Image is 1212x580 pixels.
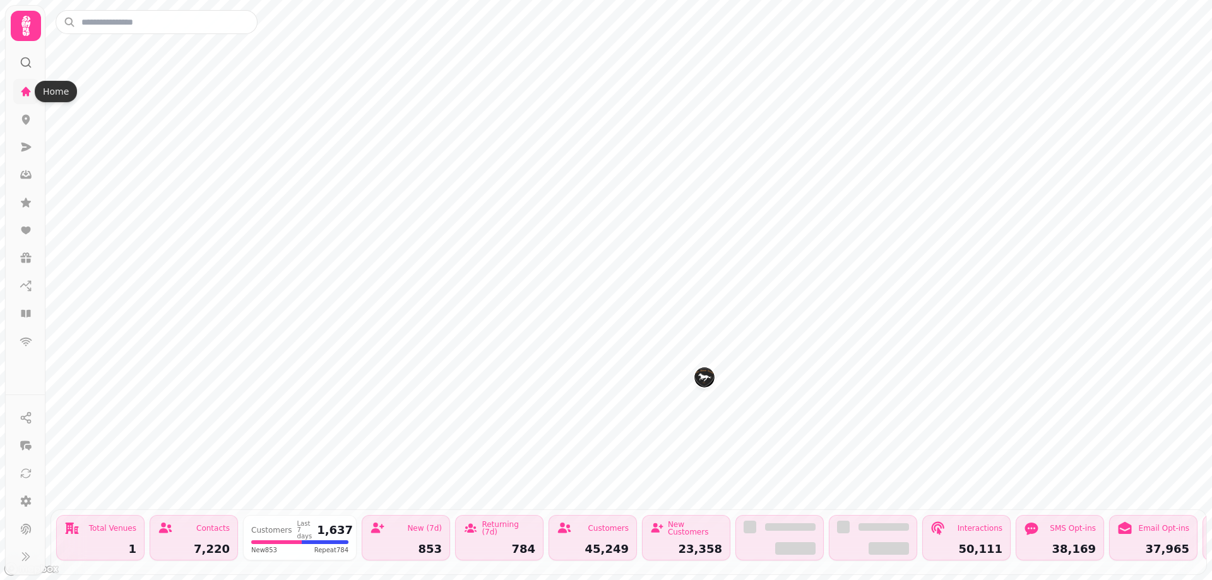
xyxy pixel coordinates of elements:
div: Email Opt-ins [1139,524,1189,532]
div: 37,965 [1117,543,1189,555]
div: Home [35,81,77,102]
button: The High Flyer [694,367,715,388]
div: New (7d) [407,524,442,532]
a: Mapbox logo [4,562,59,576]
div: SMS Opt-ins [1050,524,1096,532]
div: Interactions [958,524,1002,532]
span: Repeat 784 [314,545,348,555]
div: 1,637 [317,524,353,536]
div: Customers [588,524,629,532]
span: New 853 [251,545,277,555]
div: Contacts [196,524,230,532]
div: Total Venues [89,524,136,532]
div: Customers [251,526,292,534]
div: 7,220 [158,543,230,555]
div: 45,249 [557,543,629,555]
div: 853 [370,543,442,555]
div: 23,358 [650,543,722,555]
div: 1 [64,543,136,555]
div: Map marker [694,367,715,391]
div: New Customers [668,521,722,536]
div: Returning (7d) [482,521,535,536]
div: 38,169 [1024,543,1096,555]
div: Last 7 days [297,521,312,540]
div: 784 [463,543,535,555]
div: 50,111 [930,543,1002,555]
